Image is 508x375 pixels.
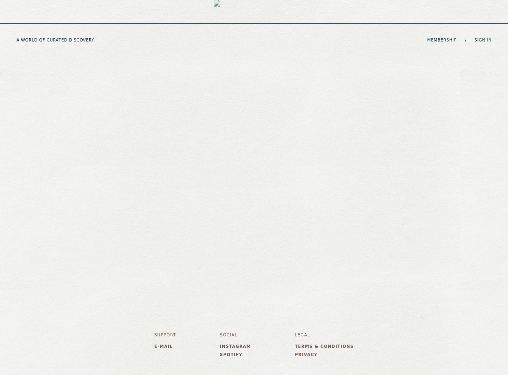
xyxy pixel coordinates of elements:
h3: Support [155,333,176,338]
a: Terms & Conditions [295,344,353,349]
h3: Legal [295,333,353,338]
span: / [465,37,466,44]
a: E-mail [155,344,176,349]
a: Instagram [220,344,251,349]
a: Spotify [220,352,251,357]
a: Sign in [474,38,492,43]
h5: A WORLD OF CURATED DISCOVERY. [16,38,127,43]
a: Membership [427,38,457,43]
h3: Social [220,333,251,338]
a: Privacy [295,352,353,357]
